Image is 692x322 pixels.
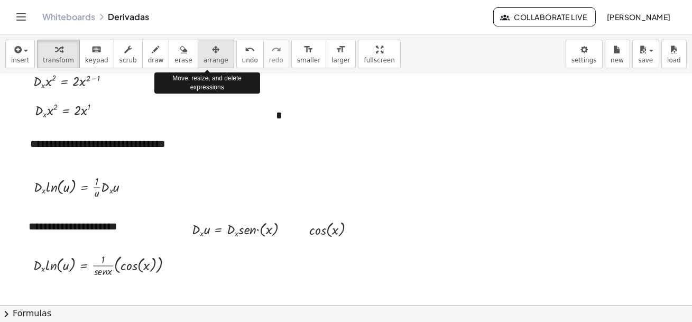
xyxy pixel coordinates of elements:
div: Move, resize, and delete expressions [154,72,260,94]
button: keyboardkeypad [79,40,114,68]
i: keyboard [91,43,102,56]
i: redo [271,43,281,56]
button: erase [169,40,198,68]
button: scrub [114,40,143,68]
span: draw [148,57,164,64]
span: settings [571,57,597,64]
button: arrange [198,40,234,68]
span: load [667,57,681,64]
button: format_sizesmaller [291,40,326,68]
span: scrub [119,57,137,64]
span: transform [43,57,74,64]
i: format_size [336,43,346,56]
button: undoundo [236,40,264,68]
button: draw [142,40,170,68]
i: format_size [303,43,313,56]
button: Toggle navigation [13,8,30,25]
button: insert [5,40,35,68]
span: new [611,57,624,64]
span: fullscreen [364,57,394,64]
span: insert [11,57,29,64]
button: fullscreen [358,40,400,68]
button: format_sizelarger [326,40,356,68]
span: smaller [297,57,320,64]
span: save [638,57,653,64]
button: transform [37,40,80,68]
span: [PERSON_NAME] [606,12,671,22]
i: undo [245,43,255,56]
span: Collaborate Live [502,12,587,22]
button: new [605,40,630,68]
button: [PERSON_NAME] [598,7,679,26]
span: larger [331,57,350,64]
span: arrange [204,57,228,64]
button: settings [566,40,603,68]
span: redo [269,57,283,64]
span: erase [174,57,192,64]
button: save [632,40,659,68]
button: load [661,40,687,68]
a: Whiteboards [42,12,95,22]
button: Collaborate Live [493,7,596,26]
span: keypad [85,57,108,64]
button: redoredo [263,40,289,68]
span: undo [242,57,258,64]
